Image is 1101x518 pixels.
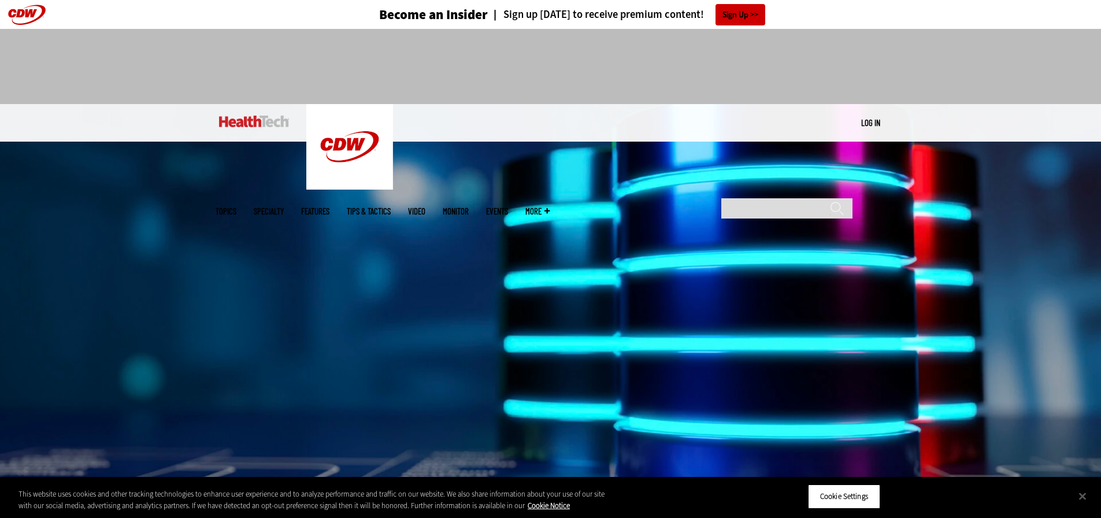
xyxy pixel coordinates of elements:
[488,9,704,20] a: Sign up [DATE] to receive premium content!
[301,207,329,216] a: Features
[254,207,284,216] span: Specialty
[525,207,550,216] span: More
[216,207,236,216] span: Topics
[306,180,393,193] a: CDW
[306,104,393,190] img: Home
[340,40,761,92] iframe: advertisement
[528,501,570,510] a: More information about your privacy
[219,116,289,127] img: Home
[716,4,765,25] a: Sign Up
[1070,483,1095,509] button: Close
[861,117,880,129] div: User menu
[336,8,488,21] a: Become an Insider
[379,8,488,21] h3: Become an Insider
[347,207,391,216] a: Tips & Tactics
[443,207,469,216] a: MonITor
[861,117,880,128] a: Log in
[408,207,425,216] a: Video
[18,489,606,511] div: This website uses cookies and other tracking technologies to enhance user experience and to analy...
[808,484,880,509] button: Cookie Settings
[486,207,508,216] a: Events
